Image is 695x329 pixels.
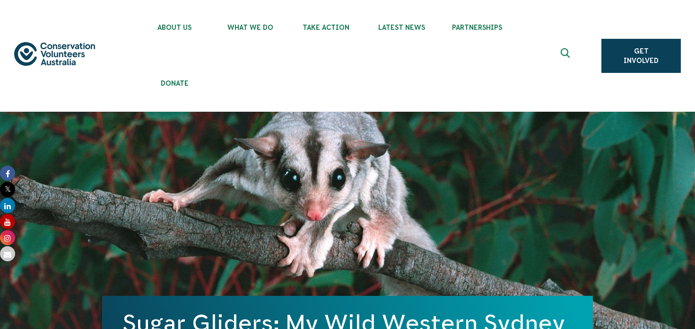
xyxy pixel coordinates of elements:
button: Expand search box Close search box [555,44,578,67]
span: What We Do [212,24,288,31]
span: Take Action [288,24,364,31]
span: About Us [137,24,212,31]
span: Latest News [364,24,439,31]
a: Get Involved [601,39,681,73]
span: Expand search box [561,48,573,63]
img: logo.svg [14,42,95,66]
span: Partnerships [439,24,515,31]
span: Donate [137,80,212,87]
